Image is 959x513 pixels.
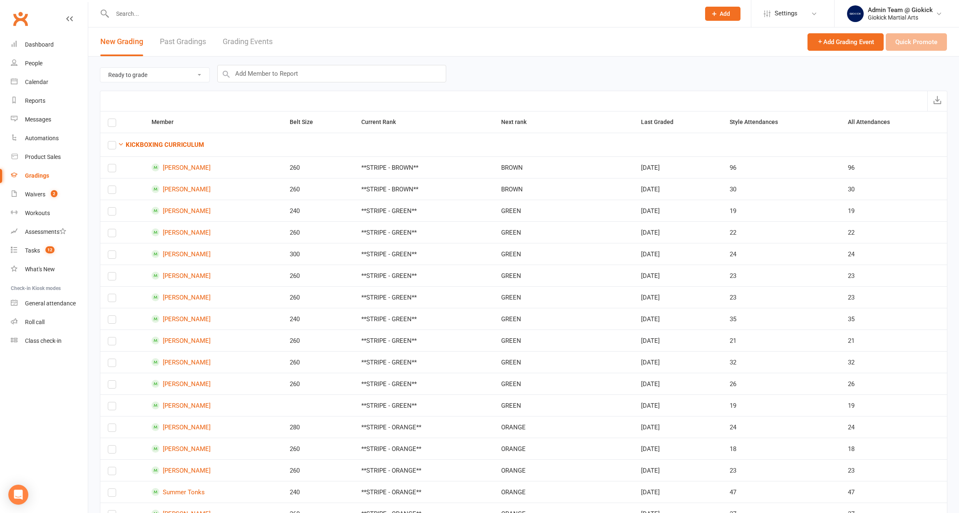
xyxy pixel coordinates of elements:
[705,7,740,21] button: Add
[152,488,275,496] a: Summer Tonks
[634,459,722,481] td: [DATE]
[152,358,275,366] a: [PERSON_NAME]
[634,200,722,221] td: [DATE]
[840,416,947,438] td: 24
[634,308,722,330] td: [DATE]
[11,313,88,332] a: Roll call
[25,79,48,85] div: Calendar
[152,315,275,323] a: [PERSON_NAME]
[634,330,722,351] td: [DATE]
[722,394,840,416] td: 19
[722,178,840,200] td: 30
[11,148,88,166] a: Product Sales
[282,243,354,265] td: 300
[11,294,88,313] a: General attendance kiosk mode
[152,207,275,215] a: [PERSON_NAME]
[722,286,840,308] td: 23
[152,250,275,258] a: [PERSON_NAME]
[11,260,88,279] a: What's New
[722,438,840,459] td: 18
[160,27,206,56] a: Past Gradings
[282,330,354,351] td: 260
[494,438,634,459] td: ORANGE
[51,190,57,197] span: 2
[840,459,947,481] td: 23
[282,416,354,438] td: 280
[722,351,840,373] td: 32
[8,485,28,505] div: Open Intercom Messenger
[840,308,947,330] td: 35
[25,247,40,254] div: Tasks
[100,27,143,56] a: New Grading
[494,308,634,330] td: GREEN
[11,166,88,185] a: Gradings
[634,156,722,178] td: [DATE]
[152,380,275,388] a: [PERSON_NAME]
[840,156,947,178] td: 96
[282,308,354,330] td: 240
[494,394,634,416] td: GREEN
[152,423,275,431] a: [PERSON_NAME]
[494,459,634,481] td: ORANGE
[25,337,62,344] div: Class check-in
[840,373,947,394] td: 26
[282,178,354,200] td: 260
[25,60,42,67] div: People
[11,332,88,350] a: Class kiosk mode
[152,164,275,171] a: [PERSON_NAME]
[354,112,494,133] th: Current Rank
[840,243,947,265] td: 24
[10,8,31,29] a: Clubworx
[868,14,933,21] div: Giokick Martial Arts
[25,228,66,235] div: Assessments
[722,243,840,265] td: 24
[722,416,840,438] td: 24
[807,33,884,51] button: Add Grading Event
[634,178,722,200] td: [DATE]
[722,156,840,178] td: 96
[25,210,50,216] div: Workouts
[720,10,730,17] span: Add
[152,466,275,474] a: [PERSON_NAME]
[840,438,947,459] td: 18
[25,41,54,48] div: Dashboard
[722,459,840,481] td: 23
[494,416,634,438] td: ORANGE
[634,112,722,133] th: Last Graded
[152,228,275,236] a: [PERSON_NAME]
[634,265,722,286] td: [DATE]
[282,459,354,481] td: 260
[152,272,275,280] a: [PERSON_NAME]
[25,319,45,325] div: Roll call
[840,330,947,351] td: 21
[152,401,275,409] a: [PERSON_NAME]
[11,92,88,110] a: Reports
[144,112,282,133] th: Member
[282,481,354,503] td: 240
[223,27,273,56] a: Grading Events
[282,373,354,394] td: 260
[25,154,61,160] div: Product Sales
[110,8,694,20] input: Search...
[11,223,88,241] a: Assessments
[282,351,354,373] td: 260
[840,221,947,243] td: 22
[11,110,88,129] a: Messages
[840,112,947,133] th: All Attendances
[11,129,88,148] a: Automations
[282,156,354,178] td: 260
[118,140,204,150] button: KICKBOXING CURRICULUM
[494,481,634,503] td: ORANGE
[634,351,722,373] td: [DATE]
[868,6,933,14] div: Admin Team @ Giokick
[722,112,840,133] th: Style Attendances
[847,5,864,22] img: thumb_image1695682323.png
[722,200,840,221] td: 19
[840,394,947,416] td: 19
[775,4,798,23] span: Settings
[840,265,947,286] td: 23
[634,286,722,308] td: [DATE]
[494,286,634,308] td: GREEN
[494,265,634,286] td: GREEN
[840,200,947,221] td: 19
